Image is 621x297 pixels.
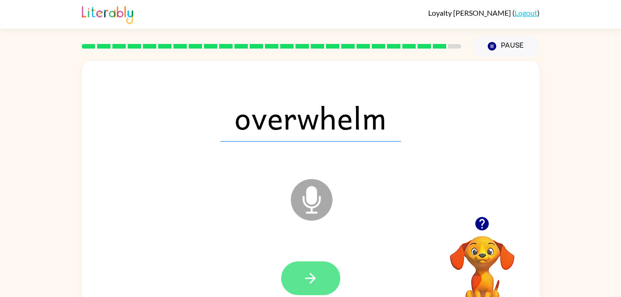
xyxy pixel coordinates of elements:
span: Loyalty [PERSON_NAME] [428,8,512,17]
img: Literably [82,4,133,24]
button: Pause [473,36,540,57]
a: Logout [515,8,537,17]
span: overwhelm [221,93,401,142]
div: ( ) [428,8,540,17]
